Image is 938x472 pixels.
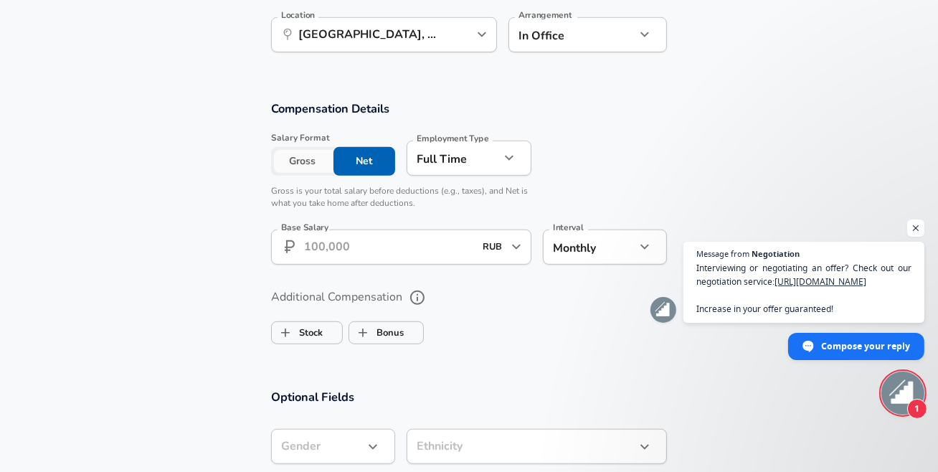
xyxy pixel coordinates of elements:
span: Stock [272,319,299,346]
label: Employment Type [417,134,489,143]
span: Compose your reply [821,334,910,359]
div: Monthly [543,230,635,265]
button: Open [506,237,526,257]
div: Open chat [881,372,924,415]
label: Interval [553,223,584,232]
label: Additional Compensation [271,285,667,310]
label: Arrangement [518,11,572,19]
label: Stock [272,319,323,346]
button: BonusBonus [349,321,424,344]
label: Base Salary [281,223,328,232]
span: Negotiation [752,250,800,258]
input: USD [478,236,507,258]
button: Open [472,24,492,44]
button: help [405,285,430,310]
button: StockStock [271,321,343,344]
h3: Compensation Details [271,100,667,117]
div: Full Time [407,141,499,176]
p: Gross is your total salary before deductions (e.g., taxes), and Net is what you take home after d... [271,185,531,209]
button: Net [333,147,396,176]
span: Salary Format [271,132,395,144]
button: Gross [271,147,333,176]
label: Location [281,11,315,19]
span: Interviewing or negotiating an offer? Check out our negotiation service: Increase in your offer g... [696,261,911,316]
input: 100,000 [304,230,474,265]
span: Bonus [349,319,376,346]
label: Bonus [349,319,404,346]
h3: Optional Fields [271,389,667,405]
div: In Office [508,17,614,52]
span: 1 [907,399,927,419]
span: Message from [696,250,749,258]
